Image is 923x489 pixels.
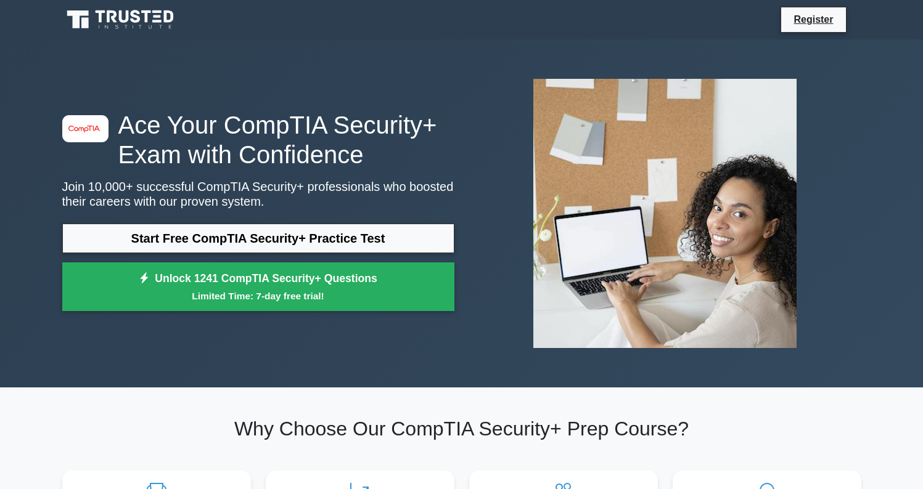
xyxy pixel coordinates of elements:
[78,289,439,303] small: Limited Time: 7-day free trial!
[786,12,840,27] a: Register
[62,224,454,253] a: Start Free CompTIA Security+ Practice Test
[62,179,454,209] p: Join 10,000+ successful CompTIA Security+ professionals who boosted their careers with our proven...
[62,417,861,440] h2: Why Choose Our CompTIA Security+ Prep Course?
[62,262,454,312] a: Unlock 1241 CompTIA Security+ QuestionsLimited Time: 7-day free trial!
[62,110,454,169] h1: Ace Your CompTIA Security+ Exam with Confidence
